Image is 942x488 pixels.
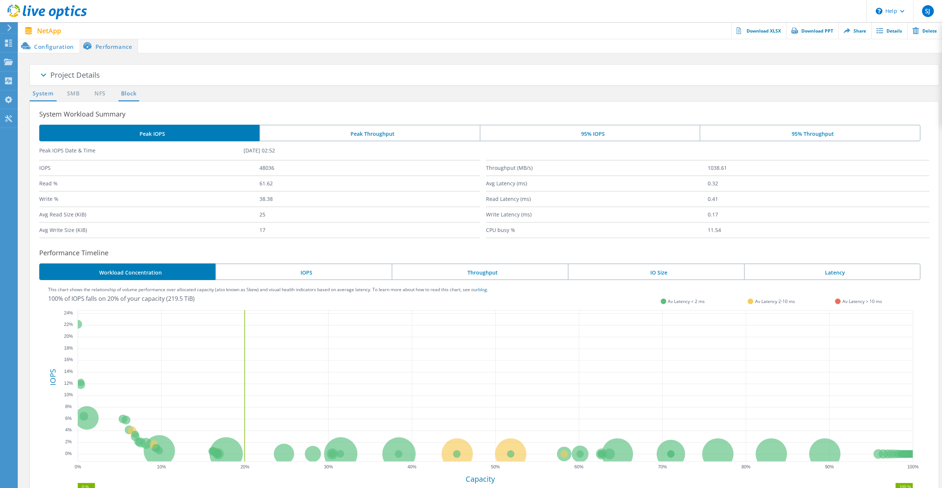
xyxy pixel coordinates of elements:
[708,223,929,238] label: 11.54
[48,287,488,292] label: This chart shows the relationship of volume performance over allocated capacity (also known as Sk...
[708,192,929,206] label: 0.41
[65,416,72,421] text: 6%
[37,27,61,34] span: NetApp
[118,89,139,98] a: Block
[876,8,882,14] svg: \n
[65,439,72,444] text: 2%
[65,404,72,409] text: 8%
[64,392,73,397] text: 10%
[466,474,495,484] text: Capacity
[75,464,81,470] text: 0%
[65,89,81,98] a: SMB
[244,147,448,154] label: [DATE] 02:52
[486,192,708,206] label: Read Latency (ms)
[39,192,259,206] label: Write %
[324,464,333,470] text: 30%
[708,161,929,175] label: 1038.61
[755,298,795,304] label: Av Latency 2-10 ms
[39,109,939,119] h3: System Workload Summary
[259,161,480,175] label: 48036
[39,207,259,222] label: Avg Read Size (KiB)
[486,207,708,222] label: Write Latency (ms)
[259,125,480,141] li: Peak Throughput
[259,192,480,206] label: 38.38
[408,464,416,470] text: 40%
[64,322,73,327] text: 22%
[842,298,882,304] label: Av Latency > 10 ms
[241,464,249,470] text: 20%
[48,369,58,386] text: IOPS
[48,295,195,303] label: 100% of IOPS falls on 20% of your capacity (219.5 TiB)
[825,464,834,470] text: 90%
[64,357,73,362] text: 16%
[741,464,750,470] text: 80%
[39,125,259,141] li: Peak IOPS
[658,464,667,470] text: 70%
[486,176,708,191] label: Avg Latency (ms)
[39,161,259,175] label: IOPS
[392,263,568,280] li: Throughput
[786,22,838,39] a: Download PPT
[64,334,73,339] text: 20%
[568,263,744,280] li: IO Size
[486,161,708,175] label: Throughput (MB/s)
[65,427,72,433] text: 4%
[838,22,871,39] a: Share
[7,16,87,21] a: Live Optics Dashboard
[64,369,73,374] text: 14%
[871,22,907,39] a: Details
[64,381,73,386] text: 12%
[907,464,919,470] text: 100%
[39,223,259,238] label: Avg Write Size (KiB)
[39,176,259,191] label: Read %
[708,176,929,191] label: 0.32
[259,207,480,222] label: 25
[259,223,480,238] label: 17
[30,89,57,98] a: System
[907,22,942,39] a: Delete
[925,8,930,14] span: SJ
[50,70,100,80] span: Project Details
[157,464,166,470] text: 10%
[39,147,244,154] label: Peak IOPS Date & Time
[744,263,921,280] li: Latency
[480,125,700,141] li: 95% IOPS
[65,451,72,456] text: 0%
[486,223,708,238] label: CPU busy %
[708,207,929,222] label: 0.17
[574,464,583,470] text: 60%
[64,346,73,351] text: 18%
[39,248,939,258] h3: Performance Timeline
[668,298,705,304] label: Av Latency < 2 ms
[259,176,480,191] label: 61.62
[39,263,215,280] li: Workload Concentration
[731,22,786,39] a: Download XLSX
[64,310,73,316] text: 24%
[478,286,487,293] span: blog
[215,263,392,280] li: IOPS
[93,89,107,98] a: NFS
[700,125,921,141] li: 95% Throughput
[491,464,500,470] text: 50%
